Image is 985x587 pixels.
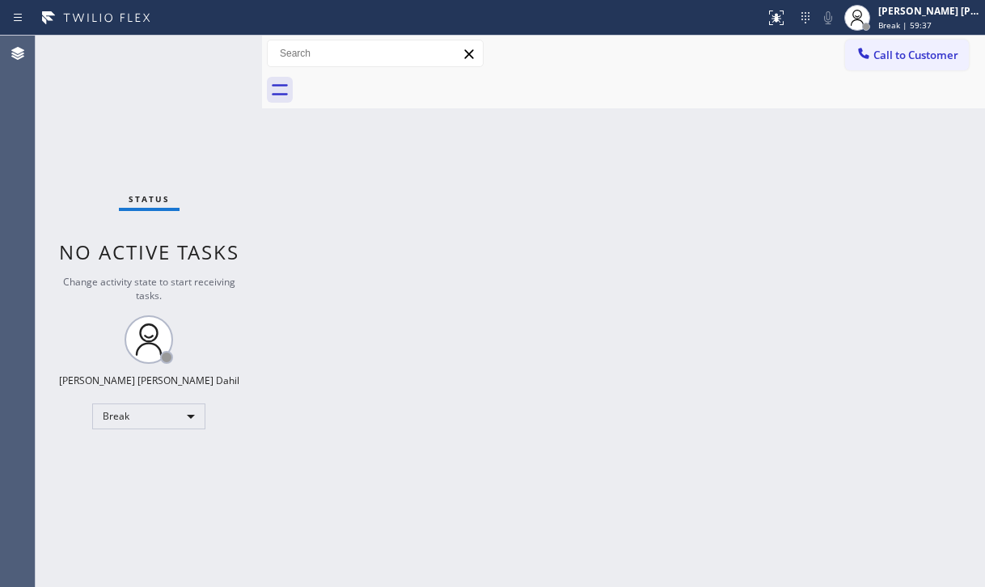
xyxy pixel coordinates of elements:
div: [PERSON_NAME] [PERSON_NAME] Dahil [878,4,980,18]
span: Status [129,193,170,205]
button: Call to Customer [845,40,969,70]
span: No active tasks [59,239,239,265]
div: [PERSON_NAME] [PERSON_NAME] Dahil [59,374,239,387]
input: Search [268,40,483,66]
button: Mute [817,6,839,29]
span: Break | 59:37 [878,19,932,31]
div: Break [92,403,205,429]
span: Change activity state to start receiving tasks. [63,275,235,302]
span: Call to Customer [873,48,958,62]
